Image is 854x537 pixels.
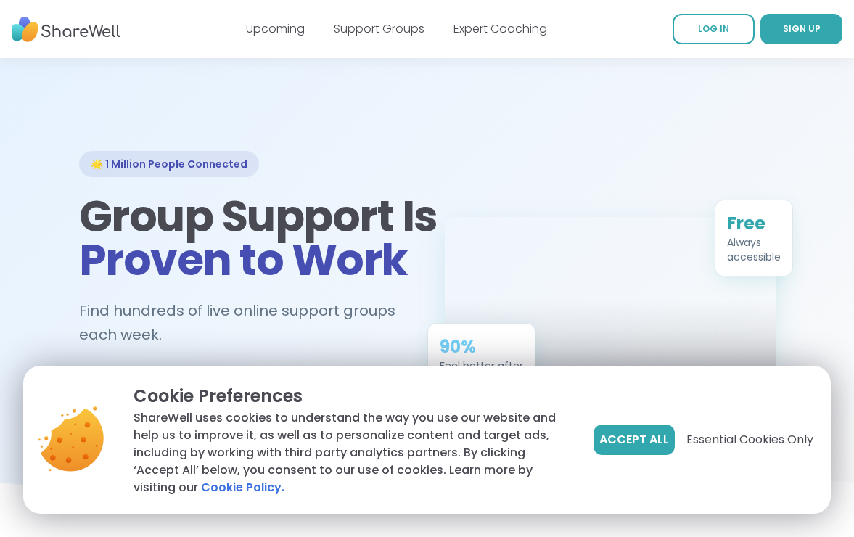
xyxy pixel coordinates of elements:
span: SIGN UP [783,22,821,35]
span: Essential Cookies Only [686,431,813,448]
h2: Find hundreds of live online support groups each week. [79,299,410,346]
span: Accept All [599,431,669,448]
a: LOG IN [673,14,755,44]
h1: Group Support Is [79,194,410,282]
a: Upcoming [246,20,305,37]
a: Support Groups [334,20,424,37]
a: Cookie Policy. [201,479,284,496]
p: Cookie Preferences [134,383,570,409]
div: Always accessible [727,234,781,263]
p: ShareWell uses cookies to understand the way you use our website and help us to improve it, as we... [134,409,570,496]
a: SIGN UP [760,14,842,44]
a: Expert Coaching [453,20,547,37]
div: 90% [440,335,523,358]
div: Feel better after just one session [440,358,523,387]
span: Proven to Work [79,229,408,290]
div: Free [727,211,781,234]
button: Accept All [594,425,675,455]
div: 🌟 1 Million People Connected [79,151,259,177]
img: ShareWell Nav Logo [12,9,120,49]
span: LOG IN [698,22,729,35]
